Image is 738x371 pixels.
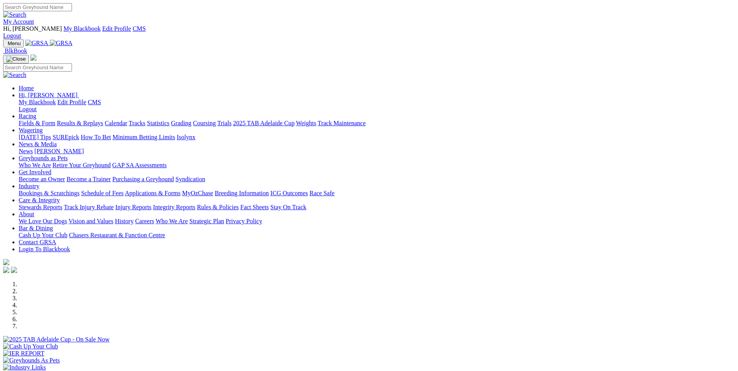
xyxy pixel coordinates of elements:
a: Retire Your Greyhound [53,162,111,168]
a: Isolynx [177,134,195,140]
span: BlkBook [5,47,27,54]
a: Applications & Forms [125,190,181,196]
div: Care & Integrity [19,204,735,211]
a: Stay On Track [270,204,306,210]
a: Become a Trainer [67,176,111,182]
img: logo-grsa-white.png [30,54,37,61]
a: ICG Outcomes [270,190,308,196]
a: My Blackbook [19,99,56,105]
a: [DATE] Tips [19,134,51,140]
a: Statistics [147,120,170,126]
a: Chasers Restaurant & Function Centre [69,232,165,238]
a: Trials [217,120,231,126]
a: Stewards Reports [19,204,62,210]
div: Get Involved [19,176,735,183]
a: Syndication [175,176,205,182]
a: Home [19,85,34,91]
div: About [19,218,735,225]
div: My Account [3,25,735,39]
a: Wagering [19,127,43,133]
div: Industry [19,190,735,197]
a: Who We Are [156,218,188,224]
a: Industry [19,183,39,189]
img: Greyhounds As Pets [3,357,60,364]
a: Minimum Betting Limits [112,134,175,140]
a: Strategic Plan [189,218,224,224]
a: Become an Owner [19,176,65,182]
div: Hi, [PERSON_NAME] [19,99,735,113]
a: Results & Replays [57,120,103,126]
a: Login To Blackbook [19,246,70,252]
a: Calendar [105,120,127,126]
a: Weights [296,120,316,126]
a: SUREpick [53,134,79,140]
a: How To Bet [81,134,111,140]
a: Greyhounds as Pets [19,155,68,161]
img: GRSA [50,40,73,47]
a: History [115,218,133,224]
a: Logout [19,106,37,112]
img: Search [3,11,26,18]
a: Careers [135,218,154,224]
a: My Account [3,18,34,25]
a: Fact Sheets [240,204,269,210]
img: logo-grsa-white.png [3,259,9,265]
a: Logout [3,32,21,39]
a: BlkBook [3,47,27,54]
img: facebook.svg [3,267,9,273]
img: Cash Up Your Club [3,343,58,350]
a: Grading [171,120,191,126]
a: CMS [133,25,146,32]
div: Greyhounds as Pets [19,162,735,169]
input: Search [3,63,72,72]
a: Who We Are [19,162,51,168]
a: Get Involved [19,169,51,175]
span: Menu [8,40,21,46]
a: GAP SA Assessments [112,162,167,168]
a: Schedule of Fees [81,190,123,196]
a: Racing [19,113,36,119]
img: IER REPORT [3,350,44,357]
a: Edit Profile [102,25,131,32]
div: News & Media [19,148,735,155]
a: Bookings & Scratchings [19,190,79,196]
span: Hi, [PERSON_NAME] [3,25,62,32]
a: Track Injury Rebate [64,204,114,210]
a: About [19,211,34,217]
img: Search [3,72,26,79]
a: Bar & Dining [19,225,53,231]
a: Contact GRSA [19,239,56,245]
a: Vision and Values [68,218,113,224]
img: Industry Links [3,364,46,371]
a: Tracks [129,120,145,126]
a: Coursing [193,120,216,126]
span: Hi, [PERSON_NAME] [19,92,77,98]
img: twitter.svg [11,267,17,273]
a: Privacy Policy [226,218,262,224]
a: News [19,148,33,154]
a: Care & Integrity [19,197,60,203]
button: Toggle navigation [3,39,24,47]
a: We Love Our Dogs [19,218,67,224]
div: Racing [19,120,735,127]
a: Injury Reports [115,204,151,210]
img: Close [6,56,26,62]
img: GRSA [25,40,48,47]
a: Rules & Policies [197,204,239,210]
a: Breeding Information [215,190,269,196]
a: 2025 TAB Adelaide Cup [233,120,294,126]
div: Wagering [19,134,735,141]
a: Hi, [PERSON_NAME] [19,92,79,98]
a: Track Maintenance [318,120,366,126]
button: Toggle navigation [3,55,29,63]
a: Integrity Reports [153,204,195,210]
a: News & Media [19,141,57,147]
div: Bar & Dining [19,232,735,239]
a: Fields & Form [19,120,55,126]
a: Edit Profile [58,99,86,105]
a: MyOzChase [182,190,213,196]
a: My Blackbook [63,25,101,32]
a: Cash Up Your Club [19,232,67,238]
a: CMS [88,99,101,105]
a: [PERSON_NAME] [34,148,84,154]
